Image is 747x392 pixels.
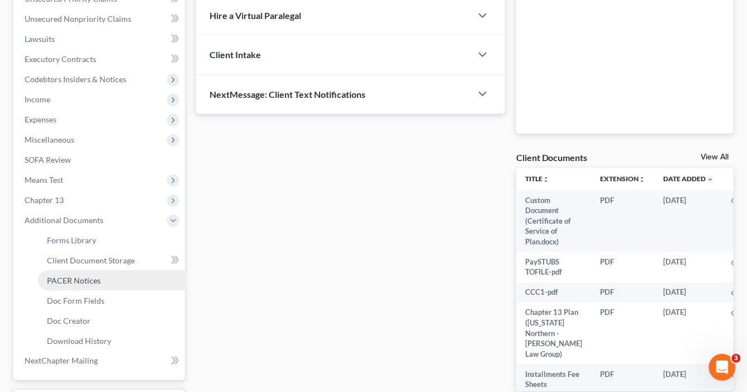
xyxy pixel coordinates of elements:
td: [DATE] [654,252,722,282]
td: [DATE] [654,303,722,364]
span: PACER Notices [47,276,101,285]
span: Means Test [25,175,63,185]
span: Executory Contracts [25,54,96,64]
span: Download History [47,336,111,346]
span: Additional Documents [25,215,103,225]
span: NextMessage: Client Text Notifications [210,89,365,100]
a: NextChapter Mailing [16,351,185,371]
td: [DATE] [654,282,722,303]
a: Executory Contracts [16,49,185,69]
div: Client Documents [516,152,588,163]
a: Lawsuits [16,29,185,49]
td: PaySTUBS TOFILE-pdf [516,252,591,282]
td: PDF [591,282,654,303]
span: Income [25,95,50,104]
a: SOFA Review [16,150,185,170]
a: Unsecured Nonpriority Claims [16,9,185,29]
i: expand_more [707,176,713,183]
span: Lawsuits [25,34,55,44]
a: Download History [38,331,185,351]
span: Expenses [25,115,56,124]
span: Hire a Virtual Paralegal [210,10,301,21]
td: PDF [591,252,654,282]
td: [DATE] [654,190,722,252]
i: unfold_more [639,176,645,183]
span: Client Document Storage [47,256,135,265]
a: Extensionunfold_more [600,174,645,183]
span: Client Intake [210,49,261,60]
span: Unsecured Nonpriority Claims [25,14,131,23]
iframe: Intercom live chat [709,354,736,381]
a: Forms Library [38,230,185,251]
td: Chapter 13 Plan ([US_STATE] Northern - [PERSON_NAME] Law Group) [516,303,591,364]
span: 3 [732,354,741,363]
span: Doc Form Fields [47,296,104,305]
i: unfold_more [543,176,549,183]
td: Custom Document (Certificate of Service of Plan.docx) [516,190,591,252]
span: Chapter 13 [25,195,64,205]
span: Forms Library [47,235,96,245]
span: Miscellaneous [25,135,74,144]
td: CCC1-pdf [516,282,591,303]
td: PDF [591,303,654,364]
a: Client Document Storage [38,251,185,271]
span: SOFA Review [25,155,71,164]
a: Doc Form Fields [38,291,185,311]
a: PACER Notices [38,271,185,291]
span: Doc Creator [47,316,91,325]
span: NextChapter Mailing [25,356,98,366]
a: Doc Creator [38,311,185,331]
a: Date Added expand_more [663,174,713,183]
span: Codebtors Insiders & Notices [25,74,126,84]
a: View All [701,153,729,161]
td: PDF [591,190,654,252]
a: Titleunfold_more [525,174,549,183]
